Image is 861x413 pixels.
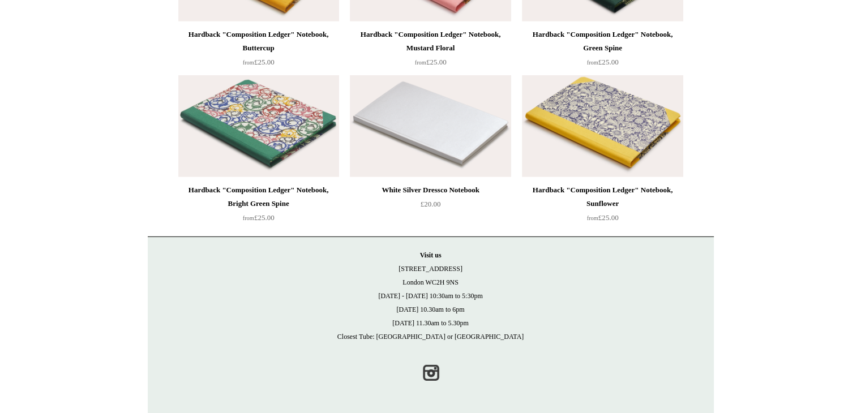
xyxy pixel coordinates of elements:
a: Hardback "Composition Ledger" Notebook, Mustard Floral from£25.00 [350,28,511,74]
img: Hardback "Composition Ledger" Notebook, Sunflower [522,75,683,177]
a: White Silver Dressco Notebook White Silver Dressco Notebook [350,75,511,177]
strong: Visit us [420,251,442,259]
a: Hardback "Composition Ledger" Notebook, Buttercup from£25.00 [178,28,339,74]
img: White Silver Dressco Notebook [350,75,511,177]
p: [STREET_ADDRESS] London WC2H 9NS [DATE] - [DATE] 10:30am to 5:30pm [DATE] 10.30am to 6pm [DATE] 1... [159,248,702,343]
div: White Silver Dressco Notebook [353,183,508,197]
a: White Silver Dressco Notebook £20.00 [350,183,511,230]
span: £20.00 [421,200,441,208]
span: £25.00 [587,213,619,222]
span: £25.00 [243,213,275,222]
a: Instagram [418,360,443,385]
div: Hardback "Composition Ledger" Notebook, Mustard Floral [353,28,508,55]
span: from [243,59,254,66]
span: from [415,59,426,66]
span: £25.00 [415,58,447,66]
img: Hardback "Composition Ledger" Notebook, Bright Green Spine [178,75,339,177]
a: Hardback "Composition Ledger" Notebook, Green Spine from£25.00 [522,28,683,74]
a: Hardback "Composition Ledger" Notebook, Sunflower from£25.00 [522,183,683,230]
span: £25.00 [243,58,275,66]
div: Hardback "Composition Ledger" Notebook, Sunflower [525,183,680,210]
span: from [587,59,598,66]
div: Hardback "Composition Ledger" Notebook, Bright Green Spine [181,183,336,210]
div: Hardback "Composition Ledger" Notebook, Green Spine [525,28,680,55]
span: from [243,215,254,221]
div: Hardback "Composition Ledger" Notebook, Buttercup [181,28,336,55]
a: Hardback "Composition Ledger" Notebook, Sunflower Hardback "Composition Ledger" Notebook, Sunflower [522,75,683,177]
span: £25.00 [587,58,619,66]
span: from [587,215,598,221]
a: Hardback "Composition Ledger" Notebook, Bright Green Spine Hardback "Composition Ledger" Notebook... [178,75,339,177]
a: Hardback "Composition Ledger" Notebook, Bright Green Spine from£25.00 [178,183,339,230]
